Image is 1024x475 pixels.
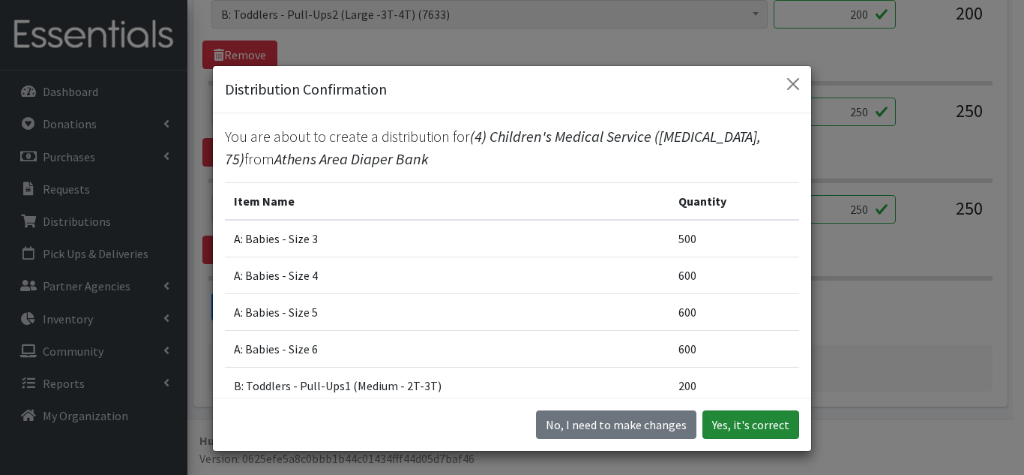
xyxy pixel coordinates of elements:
[669,182,799,220] th: Quantity
[669,293,799,330] td: 600
[669,220,799,257] td: 500
[781,72,805,96] button: Close
[669,367,799,404] td: 200
[225,367,669,404] td: B: Toddlers - Pull-Ups1 (Medium - 2T-3T)
[225,78,387,101] h5: Distribution Confirmation
[669,330,799,367] td: 600
[225,125,799,170] p: You are about to create a distribution for from
[225,182,669,220] th: Item Name
[702,410,799,439] button: Yes, it's correct
[225,220,669,257] td: A: Babies - Size 3
[225,127,761,168] span: (4) Children's Medical Service ([MEDICAL_DATA], 75)
[225,330,669,367] td: A: Babies - Size 6
[669,257,799,293] td: 600
[274,149,429,168] span: Athens Area Diaper Bank
[536,410,696,439] button: No I need to make changes
[225,293,669,330] td: A: Babies - Size 5
[225,257,669,293] td: A: Babies - Size 4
